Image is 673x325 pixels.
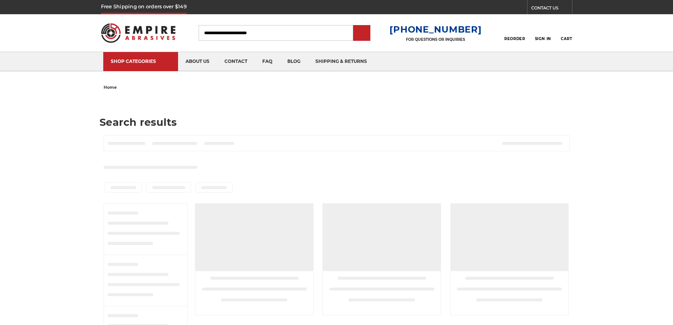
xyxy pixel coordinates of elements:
a: Reorder [504,25,525,41]
div: SHOP CATEGORIES [111,58,171,64]
a: about us [178,52,217,71]
span: home [104,85,117,90]
a: shipping & returns [308,52,374,71]
img: Empire Abrasives [101,18,176,48]
h1: Search results [100,117,573,127]
input: Submit [354,26,369,41]
a: Cart [561,25,572,41]
a: CONTACT US [531,4,572,14]
span: Cart [561,36,572,41]
p: FOR QUESTIONS OR INQUIRIES [389,37,481,42]
a: [PHONE_NUMBER] [389,24,481,35]
span: Sign In [535,36,551,41]
a: blog [280,52,308,71]
span: Reorder [504,36,525,41]
a: contact [217,52,255,71]
a: faq [255,52,280,71]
